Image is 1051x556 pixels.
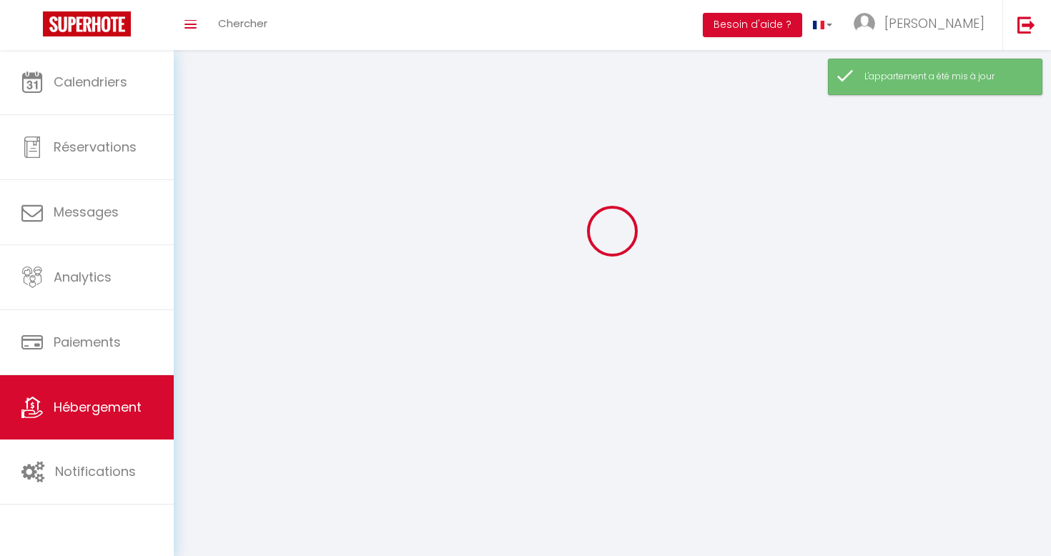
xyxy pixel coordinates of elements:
[864,70,1027,84] div: L'appartement a été mis à jour
[43,11,131,36] img: Super Booking
[54,333,121,351] span: Paiements
[703,13,802,37] button: Besoin d'aide ?
[54,73,127,91] span: Calendriers
[884,14,985,32] span: [PERSON_NAME]
[1017,16,1035,34] img: logout
[54,138,137,156] span: Réservations
[54,203,119,221] span: Messages
[54,268,112,286] span: Analytics
[54,398,142,416] span: Hébergement
[218,16,267,31] span: Chercher
[55,462,136,480] span: Notifications
[854,13,875,34] img: ...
